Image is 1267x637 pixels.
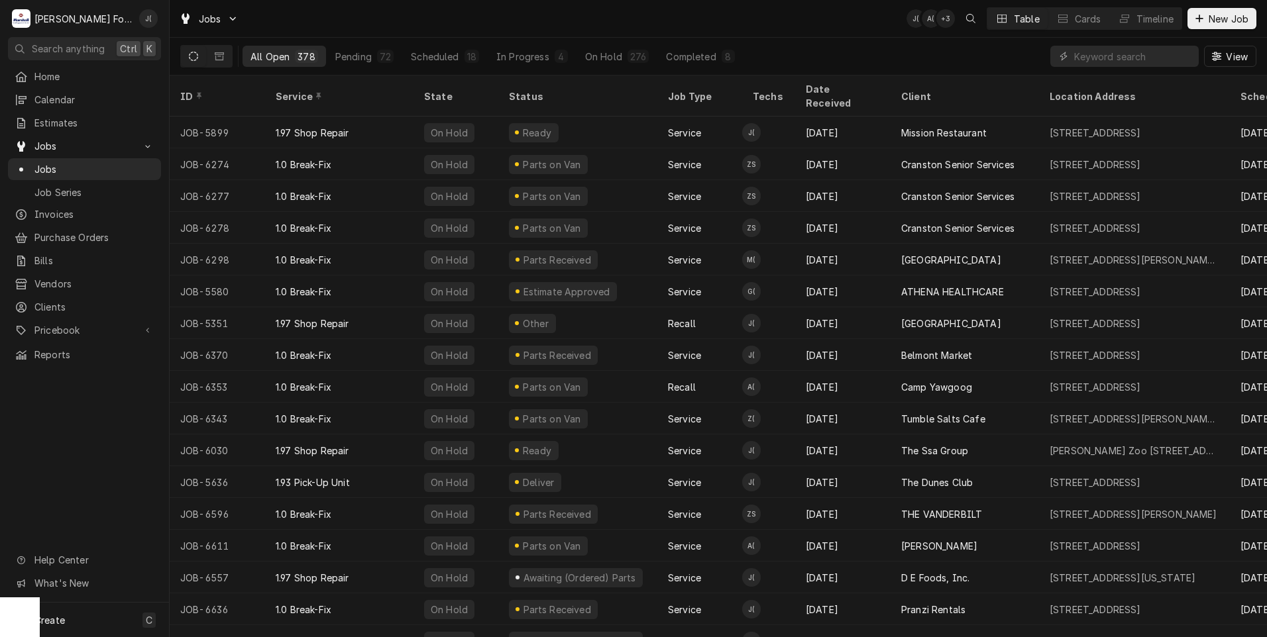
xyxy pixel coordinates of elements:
[250,50,290,64] div: All Open
[901,571,969,585] div: D E Foods, Inc.
[742,505,761,523] div: ZS
[522,539,582,553] div: Parts on Van
[146,613,152,627] span: C
[32,42,105,56] span: Search anything
[522,189,582,203] div: Parts on Van
[742,314,761,332] div: Jose DeMelo (37)'s Avatar
[276,444,349,458] div: 1.97 Shop Repair
[170,180,265,212] div: JOB-6277
[795,434,891,466] div: [DATE]
[742,219,761,237] div: ZS
[276,89,400,103] div: Service
[522,158,582,171] div: Parts on Van
[936,9,955,28] div: + 3
[742,377,761,396] div: A(
[522,603,592,616] div: Parts Received
[742,187,761,205] div: ZS
[742,155,761,173] div: Zz Pending No Schedule's Avatar
[742,155,761,173] div: ZS
[795,275,891,307] div: [DATE]
[429,444,469,458] div: On Hold
[522,221,582,235] div: Parts on Van
[170,117,265,148] div: JOB-5899
[753,89,785,103] div: Techs
[34,553,153,567] span: Help Center
[34,207,154,221] span: Invoices
[668,603,701,616] div: Service
[907,9,925,28] div: J(
[742,536,761,555] div: A(
[1050,444,1219,458] div: [PERSON_NAME] Zoo [STREET_ADDRESS]
[8,135,161,157] a: Go to Jobs
[668,126,701,140] div: Service
[1050,126,1141,140] div: [STREET_ADDRESS]
[668,380,696,394] div: Recall
[34,230,154,244] span: Purchase Orders
[901,348,972,362] div: Belmont Market
[795,466,891,498] div: [DATE]
[668,89,732,103] div: Job Type
[901,253,1001,267] div: [GEOGRAPHIC_DATA]
[120,42,137,56] span: Ctrl
[34,614,65,626] span: Create
[34,70,154,83] span: Home
[795,180,891,212] div: [DATE]
[380,50,391,64] div: 72
[170,434,265,466] div: JOB-6030
[8,226,161,248] a: Purchase Orders
[429,126,469,140] div: On Hold
[1050,571,1195,585] div: [STREET_ADDRESS][US_STATE]
[1050,507,1217,521] div: [STREET_ADDRESS][PERSON_NAME]
[34,348,154,362] span: Reports
[742,409,761,428] div: Zachary Goldstein (120)'s Avatar
[34,323,135,337] span: Pricebook
[901,89,1026,103] div: Client
[1050,89,1217,103] div: Location Address
[1050,475,1141,489] div: [STREET_ADDRESS]
[429,380,469,394] div: On Hold
[901,539,977,553] div: [PERSON_NAME]
[668,253,701,267] div: Service
[411,50,459,64] div: Scheduled
[795,530,891,562] div: [DATE]
[795,562,891,593] div: [DATE]
[170,530,265,562] div: JOB-6611
[174,8,244,30] a: Go to Jobs
[1050,285,1141,299] div: [STREET_ADDRESS]
[276,539,331,553] div: 1.0 Break-Fix
[8,203,161,225] a: Invoices
[8,273,161,295] a: Vendors
[8,181,161,203] a: Job Series
[742,473,761,491] div: J(
[424,89,488,103] div: State
[742,600,761,618] div: James Lunney (128)'s Avatar
[795,339,891,371] div: [DATE]
[742,219,761,237] div: Zz Pending No Schedule's Avatar
[666,50,716,64] div: Completed
[742,377,761,396] div: Andy Christopoulos (121)'s Avatar
[742,123,761,142] div: J(
[922,9,940,28] div: Aldo Testa (2)'s Avatar
[742,409,761,428] div: Z(
[1014,12,1040,26] div: Table
[429,412,469,426] div: On Hold
[1050,603,1141,616] div: [STREET_ADDRESS]
[742,314,761,332] div: J(
[521,126,553,140] div: Ready
[146,42,152,56] span: K
[12,9,30,28] div: Marshall Food Equipment Service's Avatar
[429,158,469,171] div: On Hold
[901,475,973,489] div: The Dunes Club
[429,317,469,330] div: On Hold
[901,189,1015,203] div: Cranston Senior Services
[139,9,158,28] div: J(
[521,444,553,458] div: Ready
[522,253,592,267] div: Parts Received
[742,505,761,523] div: Zz Pending No Schedule's Avatar
[139,9,158,28] div: Jeff Debigare (109)'s Avatar
[795,403,891,434] div: [DATE]
[8,250,161,271] a: Bills
[901,507,982,521] div: THE VANDERBILT
[795,307,891,339] div: [DATE]
[1050,317,1141,330] div: [STREET_ADDRESS]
